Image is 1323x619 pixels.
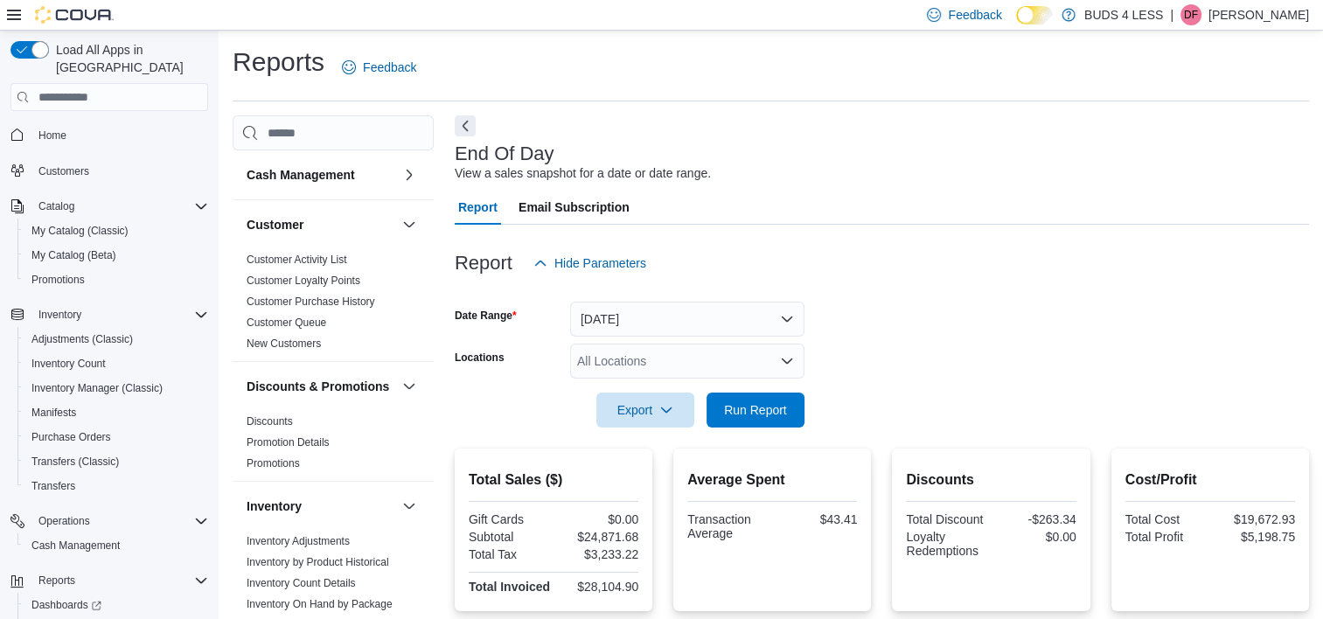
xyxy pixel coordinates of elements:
span: Cash Management [24,535,208,556]
span: Catalog [31,196,208,217]
button: Inventory [399,496,420,517]
a: Promotion Details [247,436,330,449]
h2: Discounts [906,469,1076,490]
button: Catalog [3,194,215,219]
span: Transfers (Classic) [31,455,119,469]
button: Operations [3,509,215,533]
button: Discounts & Promotions [399,376,420,397]
span: New Customers [247,337,321,351]
span: Manifests [24,402,208,423]
button: My Catalog (Classic) [17,219,215,243]
button: Next [455,115,476,136]
span: My Catalog (Beta) [24,245,208,266]
span: Feedback [948,6,1001,24]
p: | [1170,4,1173,25]
a: Customers [31,161,96,182]
a: Dashboards [17,593,215,617]
h2: Cost/Profit [1125,469,1295,490]
button: Cash Management [399,164,420,185]
button: Cash Management [17,533,215,558]
label: Date Range [455,309,517,323]
span: Promotion Details [247,435,330,449]
div: $24,871.68 [557,530,638,544]
a: Inventory On Hand by Package [247,598,393,610]
a: Feedback [335,50,423,85]
span: Customers [31,160,208,182]
button: Home [3,122,215,147]
a: Adjustments (Classic) [24,329,140,350]
button: Inventory Count [17,351,215,376]
div: Total Cost [1125,512,1207,526]
h3: End Of Day [455,143,554,164]
button: Customers [3,158,215,184]
span: Dashboards [31,598,101,612]
span: Dark Mode [1016,24,1017,25]
span: Customers [38,164,89,178]
span: Transfers [24,476,208,497]
span: Adjustments (Classic) [24,329,208,350]
span: My Catalog (Classic) [31,224,129,238]
h2: Total Sales ($) [469,469,638,490]
button: Adjustments (Classic) [17,327,215,351]
button: Reports [3,568,215,593]
a: Inventory Count Details [247,577,356,589]
h3: Report [455,253,512,274]
span: Report [458,190,498,225]
button: Customer [399,214,420,235]
span: Dashboards [24,595,208,616]
span: Inventory Manager (Classic) [31,381,163,395]
span: Load All Apps in [GEOGRAPHIC_DATA] [49,41,208,76]
button: Manifests [17,400,215,425]
div: Dylan Fraser [1180,4,1201,25]
div: Gift Cards [469,512,550,526]
span: Manifests [31,406,76,420]
h3: Cash Management [247,166,355,184]
span: Customer Queue [247,316,326,330]
a: Cash Management [24,535,127,556]
span: Inventory On Hand by Package [247,597,393,611]
a: Dashboards [24,595,108,616]
span: Customer Activity List [247,253,347,267]
span: Promotions [31,273,85,287]
span: Inventory Count [31,357,106,371]
a: Customer Loyalty Points [247,275,360,287]
div: Total Discount [906,512,987,526]
span: Promotions [24,269,208,290]
button: Transfers [17,474,215,498]
span: Inventory by Product Historical [247,555,389,569]
span: Operations [31,511,208,532]
span: Catalog [38,199,74,213]
button: Inventory Manager (Classic) [17,376,215,400]
button: Open list of options [780,354,794,368]
h2: Average Spent [687,469,857,490]
div: $3,233.22 [557,547,638,561]
button: Operations [31,511,97,532]
h3: Inventory [247,497,302,515]
p: BUDS 4 LESS [1084,4,1163,25]
button: Transfers (Classic) [17,449,215,474]
div: Subtotal [469,530,550,544]
span: Customer Loyalty Points [247,274,360,288]
a: Inventory Manager (Classic) [24,378,170,399]
button: Run Report [707,393,804,428]
div: $5,198.75 [1214,530,1295,544]
a: Purchase Orders [24,427,118,448]
span: My Catalog (Beta) [31,248,116,262]
a: Discounts [247,415,293,428]
button: Hide Parameters [526,246,653,281]
span: Export [607,393,684,428]
div: -$263.34 [995,512,1076,526]
div: Discounts & Promotions [233,411,434,481]
span: Inventory Adjustments [247,534,350,548]
a: Inventory Count [24,353,113,374]
span: Inventory [31,304,208,325]
input: Dark Mode [1016,6,1053,24]
span: Cash Management [31,539,120,553]
h3: Customer [247,216,303,233]
span: Transfers (Classic) [24,451,208,472]
a: New Customers [247,337,321,350]
span: Inventory [38,308,81,322]
button: Catalog [31,196,81,217]
div: $0.00 [995,530,1076,544]
span: My Catalog (Classic) [24,220,208,241]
